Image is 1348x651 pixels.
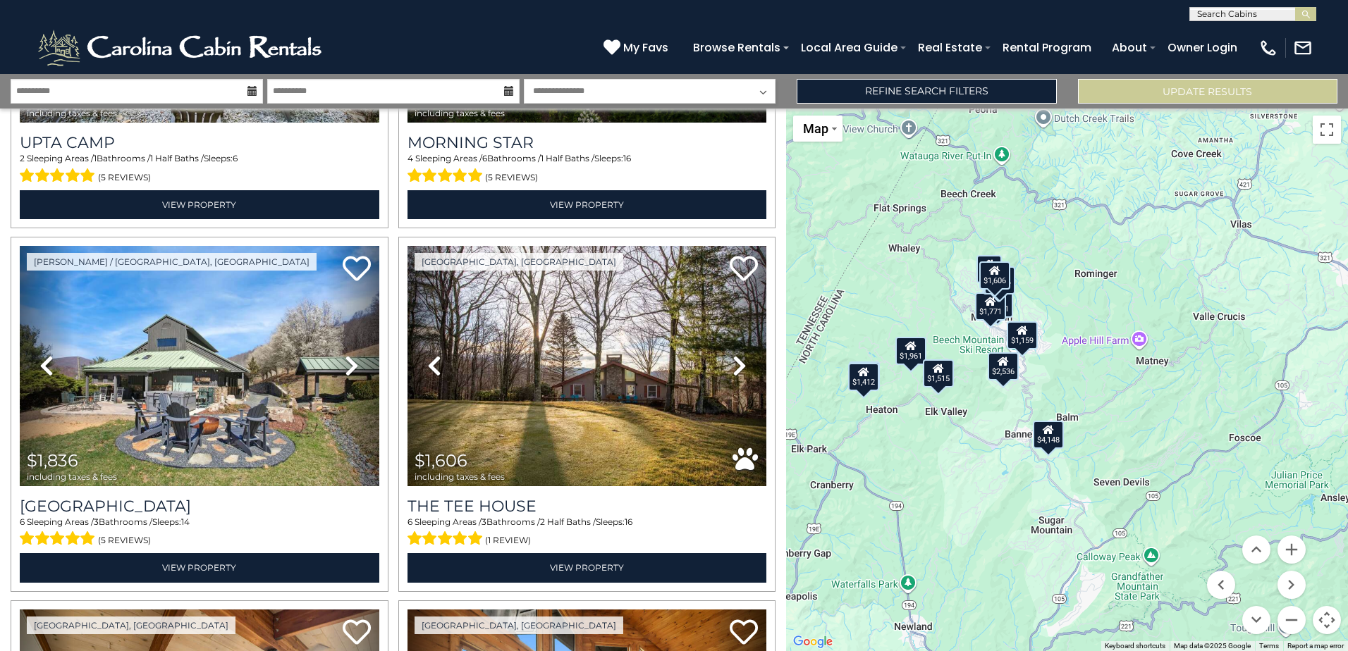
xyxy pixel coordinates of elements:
a: Add to favorites [343,254,371,285]
span: 3 [94,516,99,527]
span: 2 Half Baths / [540,516,596,527]
a: About [1105,35,1154,60]
span: including taxes & fees [27,472,117,481]
button: Toggle fullscreen view [1313,116,1341,144]
div: $1,657 [984,266,1015,294]
a: Real Estate [911,35,989,60]
span: (5 reviews) [485,168,538,187]
img: thumbnail_167757115.jpeg [408,246,767,486]
span: 1 Half Baths / [541,153,594,163]
span: (5 reviews) [98,168,151,187]
a: My Favs [603,39,672,57]
button: Move right [1277,571,1306,599]
a: Morning Star [408,133,767,152]
a: [GEOGRAPHIC_DATA], [GEOGRAPHIC_DATA] [27,616,235,634]
a: Terms (opens in new tab) [1259,642,1279,650]
div: Sleeping Areas / Bathrooms / Sleeps: [20,152,379,186]
span: including taxes & fees [415,108,505,118]
span: 1 Half Baths / [150,153,204,163]
div: $1,412 [848,363,879,391]
button: Zoom in [1277,535,1306,564]
button: Keyboard shortcuts [1105,641,1165,651]
a: Refine Search Filters [797,79,1056,104]
span: 6 [408,516,412,527]
span: 6 [482,153,487,163]
a: View Property [20,190,379,219]
button: Move left [1207,571,1235,599]
div: $1,411 [982,290,1013,318]
button: Update Results [1078,79,1337,104]
img: phone-regular-white.png [1258,38,1278,58]
img: Google [790,633,836,651]
button: Map camera controls [1313,606,1341,634]
div: Sleeping Areas / Bathrooms / Sleeps: [20,516,379,550]
span: including taxes & fees [27,108,117,118]
a: Add to favorites [730,254,758,285]
div: $1,606 [979,261,1010,290]
a: Report a map error [1287,642,1344,650]
a: Add to favorites [343,618,371,648]
div: $1,429 [849,361,880,390]
a: Add to favorites [730,618,758,648]
h3: Bluff View Farm [20,497,379,516]
div: $1,159 [1007,321,1038,349]
span: 6 [233,153,238,163]
span: 1 [94,153,97,163]
a: Browse Rentals [686,35,788,60]
a: [GEOGRAPHIC_DATA] [20,497,379,516]
div: Sleeping Areas / Bathrooms / Sleeps: [408,516,767,550]
span: including taxes & fees [415,472,505,481]
span: (1 review) [485,531,531,550]
span: 3 [482,516,486,527]
span: Map [803,121,828,136]
a: [PERSON_NAME] / [GEOGRAPHIC_DATA], [GEOGRAPHIC_DATA] [27,253,317,271]
button: Move down [1242,606,1270,634]
span: My Favs [623,39,668,56]
span: 4 [408,153,413,163]
button: Change map style [793,116,842,142]
a: [GEOGRAPHIC_DATA], [GEOGRAPHIC_DATA] [415,253,623,271]
img: mail-regular-white.png [1293,38,1313,58]
button: Move up [1242,535,1270,564]
span: (5 reviews) [98,531,151,550]
a: View Property [408,553,767,582]
a: Rental Program [995,35,1098,60]
div: $1,515 [922,359,953,387]
div: $4,148 [1032,421,1063,449]
a: Upta Camp [20,133,379,152]
a: Owner Login [1160,35,1244,60]
img: White-1-2.png [35,27,328,69]
a: The Tee House [408,497,767,516]
span: 16 [623,153,631,163]
a: [GEOGRAPHIC_DATA], [GEOGRAPHIC_DATA] [415,616,623,634]
a: View Property [20,553,379,582]
span: 14 [181,516,190,527]
div: $2,536 [988,352,1019,380]
a: View Property [408,190,767,219]
span: 6 [20,516,25,527]
a: Open this area in Google Maps (opens a new window) [790,633,836,651]
span: $1,836 [27,450,78,471]
div: $1,961 [895,337,926,365]
img: thumbnail_166194247.jpeg [20,246,379,486]
span: $1,606 [415,450,467,471]
span: Map data ©2025 Google [1174,642,1251,650]
div: $1,771 [975,292,1006,321]
button: Zoom out [1277,606,1306,634]
div: $887 [976,255,1002,283]
span: 2 [20,153,25,163]
a: Local Area Guide [794,35,905,60]
div: Sleeping Areas / Bathrooms / Sleeps: [408,152,767,186]
span: 16 [625,516,632,527]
